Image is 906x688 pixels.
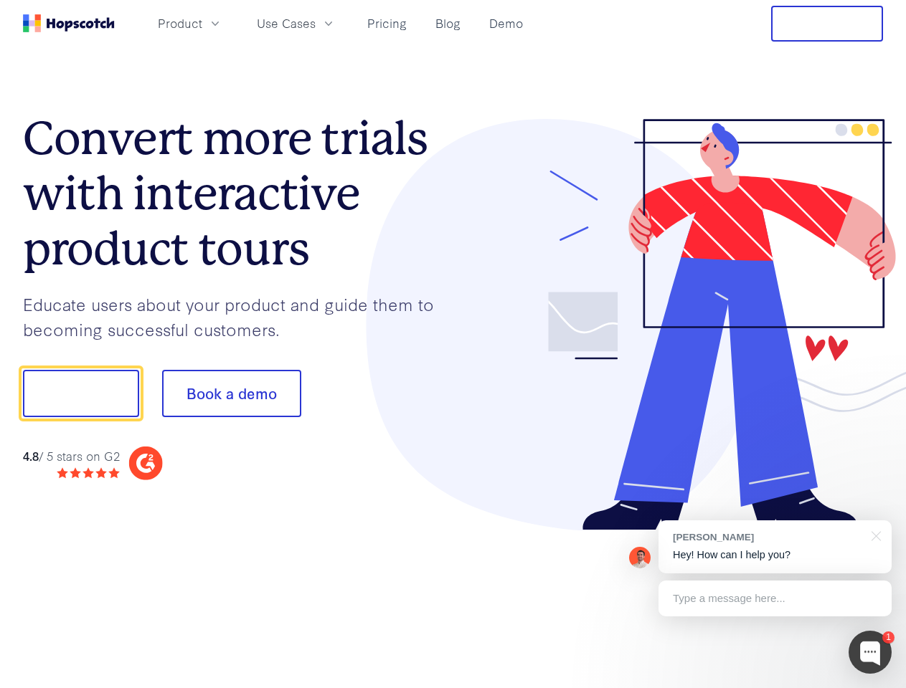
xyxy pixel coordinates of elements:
span: Use Cases [257,14,316,32]
a: Demo [483,11,529,35]
h1: Convert more trials with interactive product tours [23,111,453,276]
button: Show me! [23,370,139,417]
span: Product [158,14,202,32]
a: Pricing [362,11,412,35]
img: Mark Spera [629,547,651,568]
strong: 4.8 [23,447,39,464]
div: [PERSON_NAME] [673,530,863,544]
p: Educate users about your product and guide them to becoming successful customers. [23,292,453,341]
p: Hey! How can I help you? [673,548,877,563]
a: Home [23,14,115,32]
button: Book a demo [162,370,301,417]
div: Type a message here... [659,580,892,616]
div: / 5 stars on G2 [23,447,120,465]
button: Use Cases [248,11,344,35]
button: Free Trial [771,6,883,42]
div: 1 [882,631,895,644]
button: Product [149,11,231,35]
a: Blog [430,11,466,35]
